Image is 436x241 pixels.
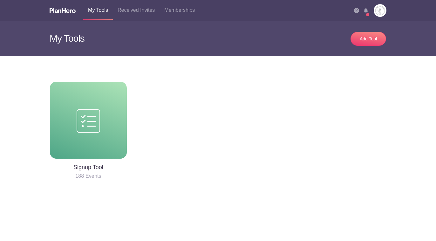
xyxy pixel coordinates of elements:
[354,8,359,13] img: Help icon
[50,172,127,180] h4: 188 Events
[77,107,100,133] img: Signup tool big
[50,21,213,56] h3: My Tools
[357,36,379,42] div: Add Tool
[364,8,368,13] img: Notifications
[50,162,127,172] h2: Signup Tool
[50,8,76,13] img: Logo white planhero
[374,4,386,17] img: Logo 14
[351,32,386,46] a: Add Tool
